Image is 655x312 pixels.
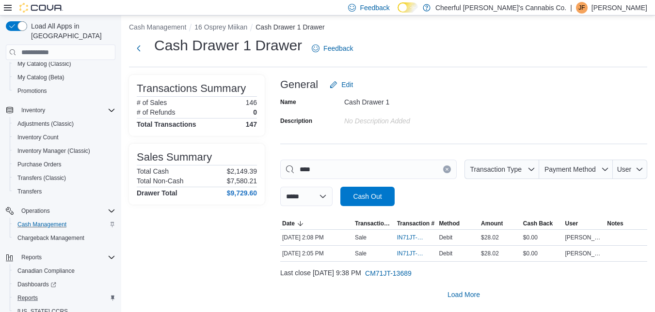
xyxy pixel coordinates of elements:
[17,267,75,275] span: Canadian Compliance
[326,75,357,94] button: Edit
[227,177,257,185] p: $7,580.21
[591,2,647,14] p: [PERSON_NAME]
[14,159,65,170] a: Purchase Orders
[129,23,186,31] button: Cash Management
[578,2,585,14] span: JF
[481,234,499,241] span: $28.02
[10,84,119,98] button: Promotions
[280,79,318,90] h3: General
[137,177,184,185] h6: Total Non-Cash
[10,171,119,185] button: Transfers (Classic)
[14,186,46,197] a: Transfers
[355,250,367,257] p: Sale
[17,174,66,182] span: Transfers (Classic)
[21,106,45,114] span: Inventory
[14,72,115,83] span: My Catalog (Beta)
[280,218,353,229] button: Date
[21,253,42,261] span: Reports
[439,220,460,227] span: Method
[14,172,70,184] a: Transfers (Classic)
[10,158,119,171] button: Purchase Orders
[280,264,647,283] div: Last close [DATE] 9:38 PM
[17,205,115,217] span: Operations
[14,279,115,290] span: Dashboards
[14,58,75,70] a: My Catalog (Classic)
[470,165,522,173] span: Transaction Type
[10,218,119,231] button: Cash Management
[17,252,46,263] button: Reports
[14,232,115,244] span: Chargeback Management
[479,218,521,229] button: Amount
[565,234,604,241] span: [PERSON_NAME]
[544,165,596,173] span: Payment Method
[256,23,324,31] button: Cash Drawer 1 Drawer
[605,218,647,229] button: Notes
[17,120,74,128] span: Adjustments (Classic)
[17,60,71,68] span: My Catalog (Classic)
[576,2,588,14] div: Jason Fitzpatrick
[17,74,64,81] span: My Catalog (Beta)
[361,264,415,283] button: CM71JT-13689
[14,232,88,244] a: Chargeback Management
[137,120,196,128] h4: Total Transactions
[21,207,50,215] span: Operations
[397,232,435,243] button: IN71JT-420545
[397,250,426,257] span: IN71JT-420542
[10,144,119,158] button: Inventory Manager (Classic)
[360,3,389,13] span: Feedback
[341,80,353,89] span: Edit
[10,117,119,131] button: Adjustments (Classic)
[17,252,115,263] span: Reports
[481,250,499,257] span: $28.02
[27,21,115,41] span: Load All Apps in [GEOGRAPHIC_DATA]
[246,99,257,106] p: 146
[353,192,382,201] span: Cash Out
[194,23,247,31] button: 16 Osprey Miikan
[14,219,70,230] a: Cash Management
[17,205,54,217] button: Operations
[137,83,246,94] h3: Transactions Summary
[14,145,94,157] a: Inventory Manager (Classic)
[137,99,167,106] h6: # of Sales
[344,113,474,125] div: No Description added
[280,98,296,106] label: Name
[323,44,353,53] span: Feedback
[521,248,563,259] div: $0.00
[565,220,578,227] span: User
[17,104,115,116] span: Inventory
[280,232,353,243] div: [DATE] 2:08 PM
[481,220,503,227] span: Amount
[280,117,312,125] label: Description
[137,151,212,163] h3: Sales Summary
[17,281,56,288] span: Dashboards
[437,218,479,229] button: Method
[2,204,119,218] button: Operations
[137,189,177,197] h4: Drawer Total
[280,285,647,304] button: Load More
[464,160,539,179] button: Transaction Type
[340,187,395,206] button: Cash Out
[10,71,119,84] button: My Catalog (Beta)
[523,220,553,227] span: Cash Back
[355,234,367,241] p: Sale
[521,232,563,243] div: $0.00
[397,234,426,241] span: IN71JT-420545
[17,147,90,155] span: Inventory Manager (Classic)
[443,165,451,173] button: Clear input
[14,265,115,277] span: Canadian Compliance
[565,250,604,257] span: [PERSON_NAME]
[395,218,437,229] button: Transaction #
[19,3,63,13] img: Cova
[14,85,51,97] a: Promotions
[282,220,295,227] span: Date
[17,294,38,302] span: Reports
[246,120,257,128] h4: 147
[14,159,115,170] span: Purchase Orders
[14,85,115,97] span: Promotions
[137,108,175,116] h6: # of Refunds
[280,160,457,179] input: This is a search bar. As you type, the results lower in the page will automatically filter.
[17,104,49,116] button: Inventory
[355,220,393,227] span: Transaction Type
[137,167,169,175] h6: Total Cash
